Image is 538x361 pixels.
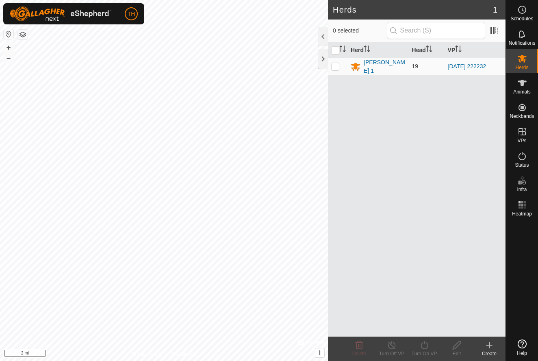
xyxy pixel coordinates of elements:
[375,350,408,357] div: Turn Off VP
[455,47,462,53] p-sorticon: Activate to sort
[128,10,135,18] span: TH
[352,351,367,357] span: Delete
[364,58,405,75] div: [PERSON_NAME] 1
[509,41,535,46] span: Notifications
[440,350,473,357] div: Edit
[319,349,321,356] span: i
[513,89,531,94] span: Animals
[18,30,28,39] button: Map Layers
[473,350,505,357] div: Create
[364,47,370,53] p-sorticon: Activate to sort
[132,350,163,358] a: Privacy Policy
[172,350,196,358] a: Contact Us
[4,29,13,39] button: Reset Map
[517,138,526,143] span: VPs
[510,16,533,21] span: Schedules
[517,351,527,356] span: Help
[515,163,529,167] span: Status
[408,350,440,357] div: Turn On VP
[412,63,419,70] span: 19
[333,26,387,35] span: 0 selected
[506,336,538,359] a: Help
[4,53,13,63] button: –
[387,22,485,39] input: Search (S)
[515,65,528,70] span: Herds
[448,63,486,70] a: [DATE] 222232
[347,42,408,58] th: Herd
[10,7,111,21] img: Gallagher Logo
[426,47,432,53] p-sorticon: Activate to sort
[445,42,505,58] th: VP
[510,114,534,119] span: Neckbands
[4,43,13,52] button: +
[333,5,493,15] h2: Herds
[517,187,527,192] span: Infra
[512,211,532,216] span: Heatmap
[315,348,324,357] button: i
[409,42,445,58] th: Head
[339,47,346,53] p-sorticon: Activate to sort
[493,4,497,16] span: 1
